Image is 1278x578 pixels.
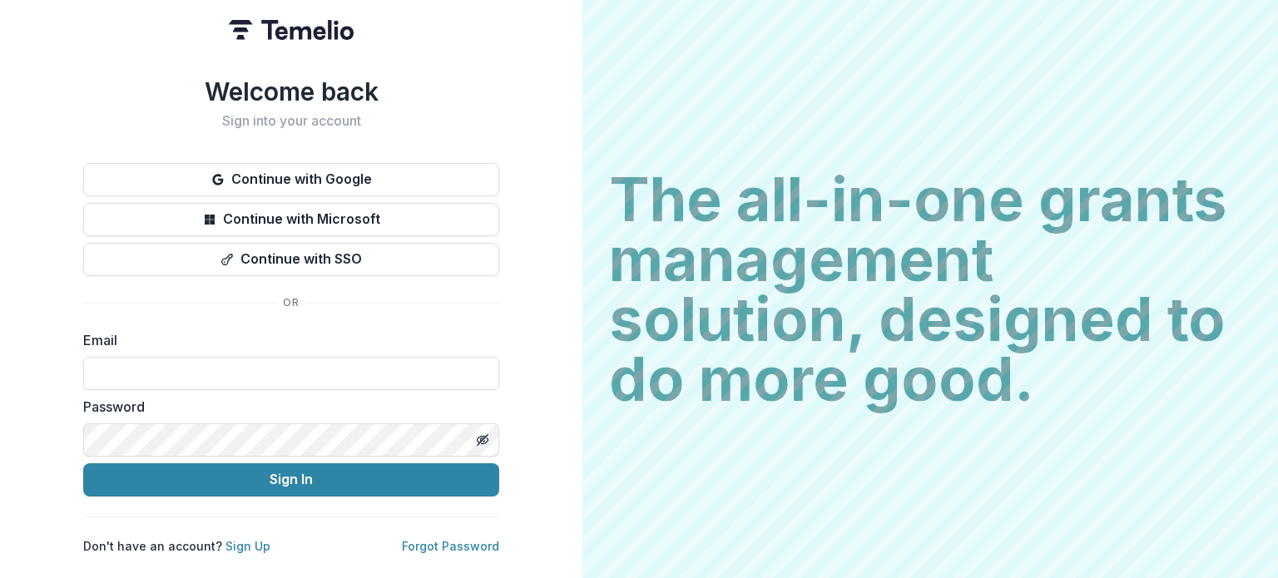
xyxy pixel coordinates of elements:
[225,539,270,553] a: Sign Up
[83,113,499,129] h2: Sign into your account
[402,539,499,553] a: Forgot Password
[83,463,499,496] button: Sign In
[83,163,499,196] button: Continue with Google
[83,397,489,417] label: Password
[83,330,489,350] label: Email
[83,203,499,236] button: Continue with Microsoft
[83,77,499,106] h1: Welcome back
[229,20,354,40] img: Temelio
[83,243,499,276] button: Continue with SSO
[83,537,270,555] p: Don't have an account?
[469,427,496,453] button: Toggle password visibility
